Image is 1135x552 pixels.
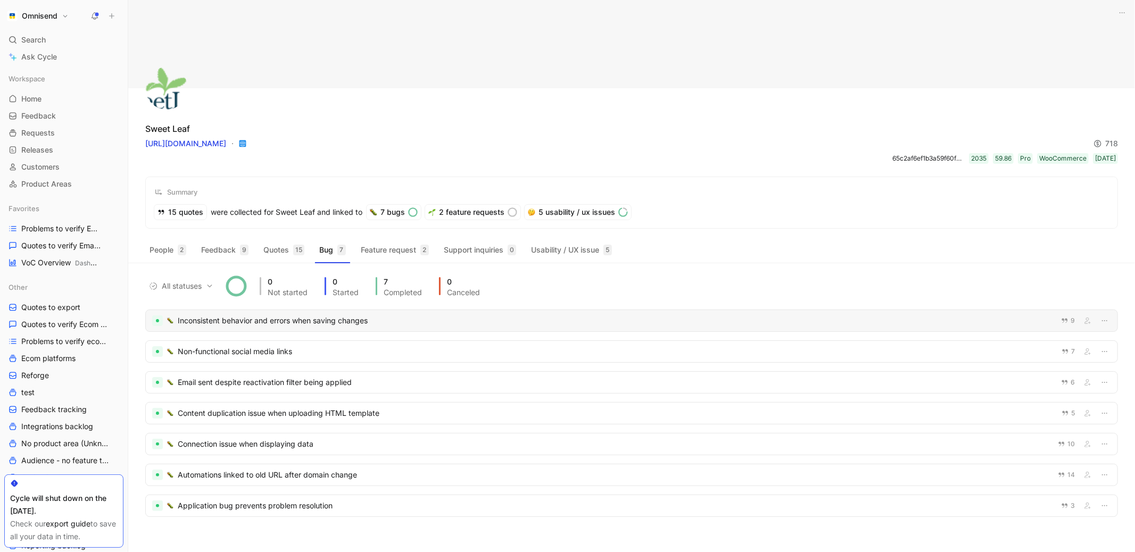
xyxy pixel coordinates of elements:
[1020,153,1031,164] div: Pro
[384,278,422,286] div: 7
[167,317,173,324] img: 🐛
[1059,500,1077,512] button: 3
[167,441,173,447] img: 🐛
[178,314,1055,327] div: Inconsistent behavior and errors when saving changes
[21,387,35,398] span: test
[21,128,55,138] span: Requests
[1095,153,1116,164] div: [DATE]
[149,280,213,292] span: All statuses
[293,245,304,255] div: 15
[1071,379,1075,386] span: 6
[447,278,480,286] div: 0
[370,208,377,216] img: 🐛
[4,221,123,237] a: Problems to verify Email Builder
[7,11,18,21] img: Omnisend
[259,241,309,258] button: Quotes
[447,289,480,296] div: Canceled
[21,223,102,234] span: Problems to verify Email Builder
[21,336,111,347] span: Problems to verify ecom platforms
[178,345,1055,358] div: Non-functional social media links
[145,122,190,135] div: Sweet Leaf
[4,238,123,254] a: Quotes to verify Email builder
[10,517,118,543] div: Check our to save all your data in time.
[154,205,362,220] div: were collected for Sweet Leaf and linked to
[145,310,1118,332] a: 🐛Inconsistent behavior and errors when saving changes9
[9,203,39,214] span: Favorites
[9,282,28,292] span: Other
[268,289,308,296] div: Not started
[21,240,101,251] span: Quotes to verify Email builder
[333,289,359,296] div: Started
[4,255,123,271] a: VoC OverviewDashboards
[4,9,71,23] button: OmnisendOmnisend
[167,410,173,416] img: 🐛
[178,245,186,255] div: 2
[1071,410,1075,416] span: 5
[21,472,87,483] span: Activation backlog
[145,402,1118,424] a: 🐛Content duplication issue when uploading HTML template5
[75,259,111,267] span: Dashboards
[4,402,123,417] a: Feedback tracking
[10,492,118,517] div: Cycle will shut down on the [DATE].
[4,384,123,400] a: test
[154,186,197,198] div: Summary
[508,245,516,255] div: 0
[21,302,80,313] span: Quotes to export
[4,419,123,434] a: Integrations backlog
[4,316,123,332] a: Quotes to verify Ecom platforms
[22,11,57,21] h1: Omnisend
[21,455,109,466] span: Audience - no feature tag
[21,51,57,63] span: Ask Cycle
[4,333,123,349] a: Problems to verify ecom platforms
[1093,137,1118,150] div: 718
[4,32,123,48] div: Search
[21,145,53,155] span: Releases
[4,125,123,141] a: Requests
[21,319,111,330] span: Quotes to verify Ecom platforms
[4,470,123,486] a: Activation backlog
[420,245,429,255] div: 2
[4,200,123,216] div: Favorites
[145,464,1118,486] a: 🐛Automations linked to old URL after domain change14
[145,67,188,110] img: logo
[971,153,987,164] div: 2035
[197,241,253,258] button: Feedback
[995,153,1012,164] div: 59.86
[1067,441,1075,447] span: 10
[21,94,42,104] span: Home
[167,379,173,386] img: 🐛
[178,438,1051,450] div: Connection issue when displaying data
[4,142,123,158] a: Releases
[1059,377,1077,388] button: 6
[21,370,49,381] span: Reforge
[1059,346,1077,357] button: 7
[178,499,1055,512] div: Application bug prevents problem resolution
[178,469,1051,481] div: Automations linked to old URL after domain change
[167,472,173,478] img: 🐛
[1071,348,1075,355] span: 7
[4,71,123,87] div: Workspace
[145,241,190,258] button: People
[4,299,123,315] a: Quotes to export
[315,241,350,258] button: Bug
[4,176,123,192] a: Product Areas
[21,421,93,432] span: Integrations backlog
[167,348,173,355] img: 🐛
[145,340,1118,363] a: 🐛Non-functional social media links7
[21,404,87,415] span: Feedback tracking
[145,139,226,148] a: [URL][DOMAIN_NAME]
[4,279,123,295] div: Other
[9,73,45,84] span: Workspace
[603,245,612,255] div: 5
[1059,315,1077,327] button: 9
[357,241,433,258] button: Feature request
[178,407,1055,420] div: Content duplication issue when uploading HTML template
[268,278,308,286] div: 0
[145,495,1118,517] a: 🐛Application bug prevents problem resolution3
[333,278,359,286] div: 0
[1067,472,1075,478] span: 14
[1059,407,1077,419] button: 5
[4,350,123,366] a: Ecom platforms
[337,245,346,255] div: 7
[145,433,1118,455] a: 🐛Connection issue when displaying data10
